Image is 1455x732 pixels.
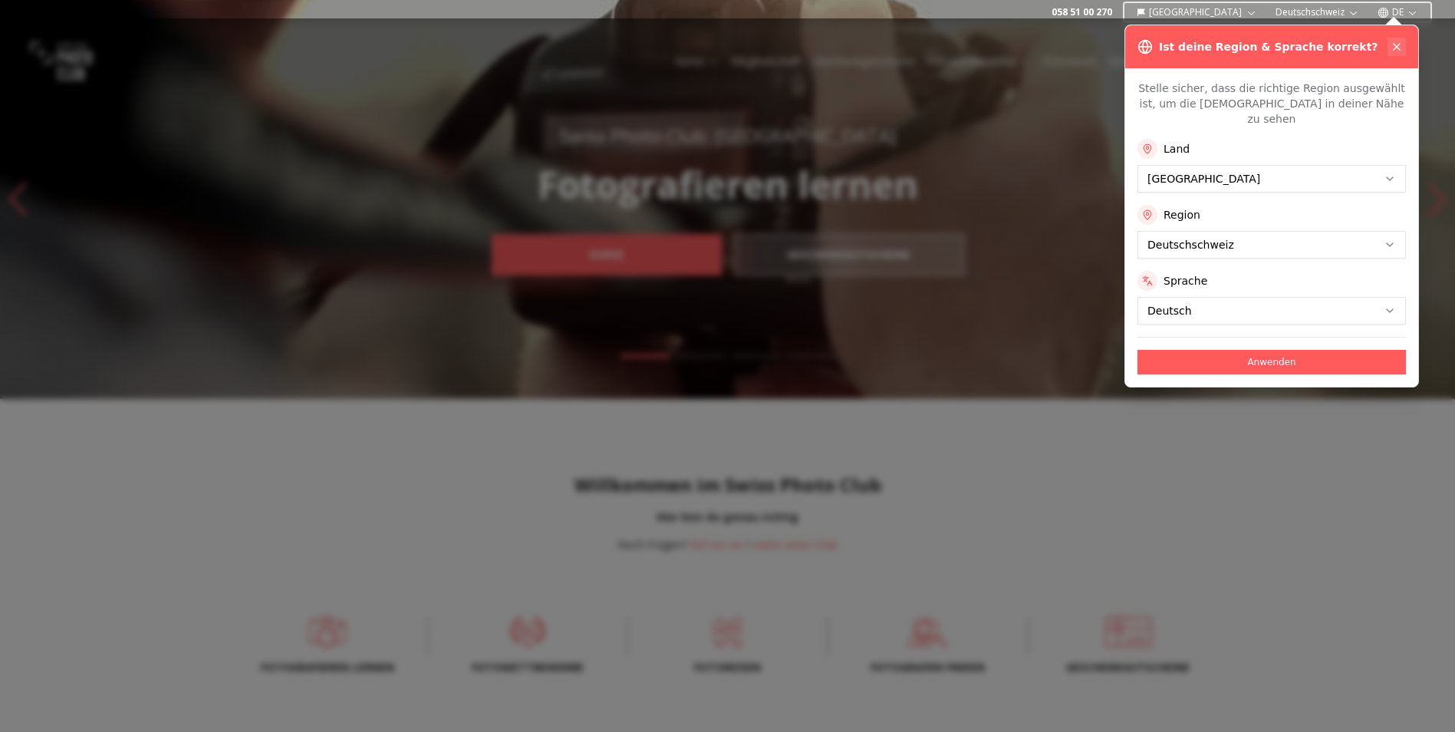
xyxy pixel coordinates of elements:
button: DE [1371,3,1424,21]
label: Region [1164,207,1200,223]
button: Deutschschweiz [1269,3,1365,21]
a: 058 51 00 270 [1052,6,1112,18]
p: Stelle sicher, dass die richtige Region ausgewählt ist, um die [DEMOGRAPHIC_DATA] in deiner Nähe ... [1137,81,1406,127]
button: Anwenden [1137,350,1406,374]
h3: Ist deine Region & Sprache korrekt? [1159,39,1378,54]
label: Land [1164,141,1190,157]
button: [GEOGRAPHIC_DATA] [1131,3,1263,21]
label: Sprache [1164,273,1207,289]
